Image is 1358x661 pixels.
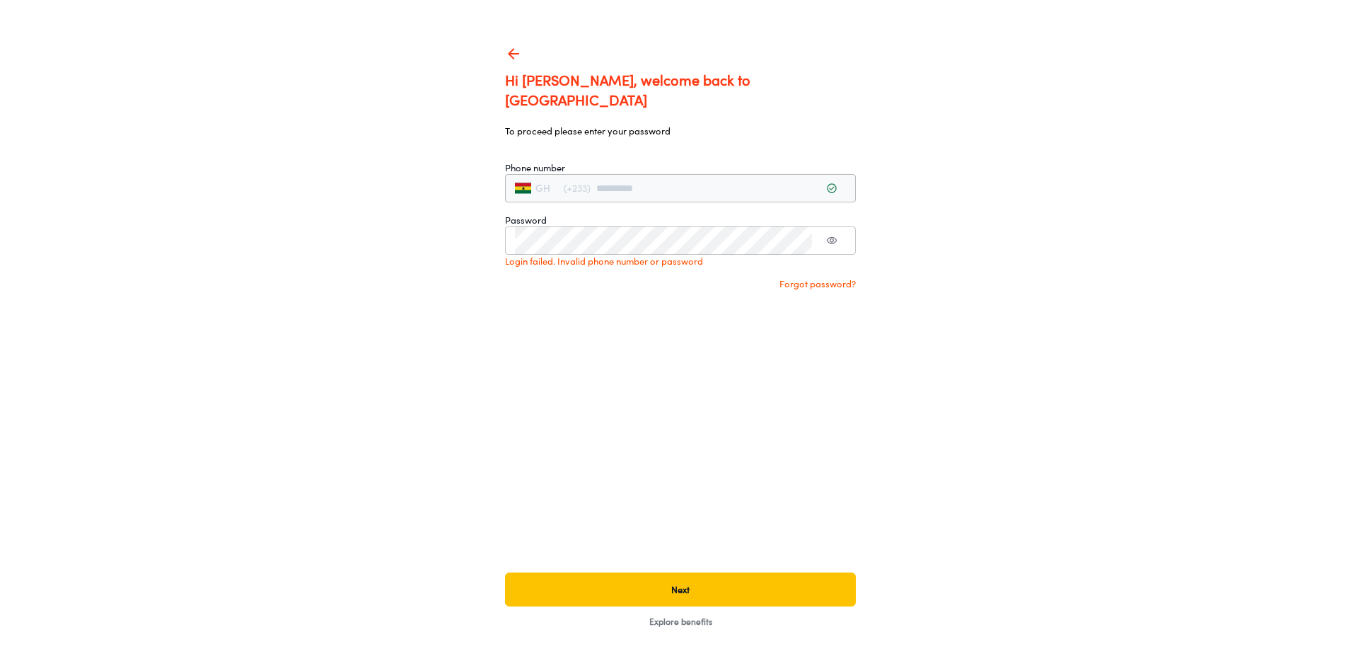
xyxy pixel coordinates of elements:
span: Phone number [505,161,856,174]
button: Next [505,573,856,607]
span: Hi [PERSON_NAME], welcome back to [GEOGRAPHIC_DATA] [505,62,856,116]
button: toggle password visibility [818,226,846,255]
span: GH [515,183,550,195]
p: Forgot password? [505,277,856,290]
button: Forgot password? [505,279,856,290]
span: (+233) [564,183,591,195]
span: Explore benefits [644,611,718,633]
button: Explore benefits [644,615,718,628]
span: To proceed please enter your password [505,116,856,143]
span: Login failed. Invalid phone number or password [505,255,856,268]
span: Password [505,214,856,226]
